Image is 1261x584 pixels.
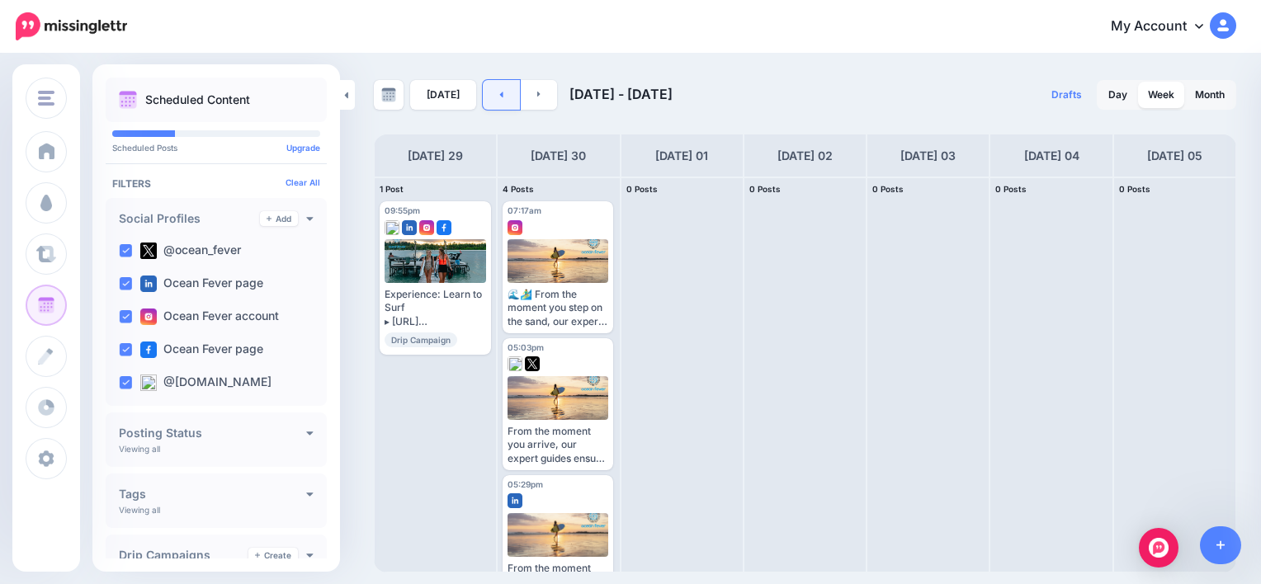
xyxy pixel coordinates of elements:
[508,425,607,465] div: From the moment you arrive, our expert guides ensure you hit the best surf spots! They'll be by y...
[508,493,522,508] img: linkedin-square.png
[872,184,904,194] span: 0 Posts
[1185,82,1235,108] a: Month
[525,356,540,371] img: twitter-square.png
[140,243,241,259] label: @ocean_fever
[112,177,320,190] h4: Filters
[408,146,463,166] h4: [DATE] 29
[1147,146,1202,166] h4: [DATE] 05
[531,146,586,166] h4: [DATE] 30
[119,213,260,224] h4: Social Profiles
[749,184,781,194] span: 0 Posts
[1051,90,1082,100] span: Drafts
[140,374,272,391] label: @[DOMAIN_NAME]
[119,91,137,109] img: calendar.png
[1041,80,1092,110] a: Drafts
[385,205,420,215] span: 09:55pm
[140,276,157,292] img: linkedin-square.png
[140,308,157,325] img: instagram-square.png
[508,342,544,352] span: 05:03pm
[1138,82,1184,108] a: Week
[248,548,298,563] a: Create
[777,146,833,166] h4: [DATE] 02
[508,356,522,371] img: bluesky-square.png
[1098,82,1137,108] a: Day
[503,184,534,194] span: 4 Posts
[437,220,451,235] img: facebook-square.png
[569,86,673,102] span: [DATE] - [DATE]
[140,374,157,391] img: bluesky-square.png
[995,184,1027,194] span: 0 Posts
[38,91,54,106] img: menu.png
[1119,184,1150,194] span: 0 Posts
[140,276,263,292] label: Ocean Fever page
[1024,146,1079,166] h4: [DATE] 04
[119,427,306,439] h4: Posting Status
[140,243,157,259] img: twitter-square.png
[119,444,160,454] p: Viewing all
[508,479,543,489] span: 05:29pm
[145,94,250,106] p: Scheduled Content
[140,341,263,358] label: Ocean Fever page
[385,288,486,328] div: Experience: Learn to Surf ▸ [URL] #OceanFever #OceanSMajesticSwells #ExclusiveAmenitiesDesigned
[1094,7,1236,47] a: My Account
[286,143,320,153] a: Upgrade
[286,177,320,187] a: Clear All
[140,308,279,325] label: Ocean Fever account
[260,211,298,226] a: Add
[419,220,434,235] img: instagram-square.png
[119,488,306,500] h4: Tags
[655,146,708,166] h4: [DATE] 01
[119,549,248,561] h4: Drip Campaigns
[16,12,127,40] img: Missinglettr
[380,184,404,194] span: 1 Post
[381,87,396,102] img: calendar-grey-darker.png
[112,144,320,152] p: Scheduled Posts
[410,80,476,110] a: [DATE]
[900,146,956,166] h4: [DATE] 03
[508,205,541,215] span: 07:17am
[385,220,399,235] img: bluesky-square.png
[385,332,457,347] span: Drip Campaign
[1139,528,1178,568] div: Open Intercom Messenger
[508,288,607,328] div: 🌊🏄‍♂️ From the moment you step on the sand, our expert guides are here to lead you to the perfect...
[119,505,160,515] p: Viewing all
[140,341,157,358] img: facebook-square.png
[626,184,658,194] span: 0 Posts
[508,220,522,235] img: instagram-square.png
[402,220,417,235] img: linkedin-square.png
